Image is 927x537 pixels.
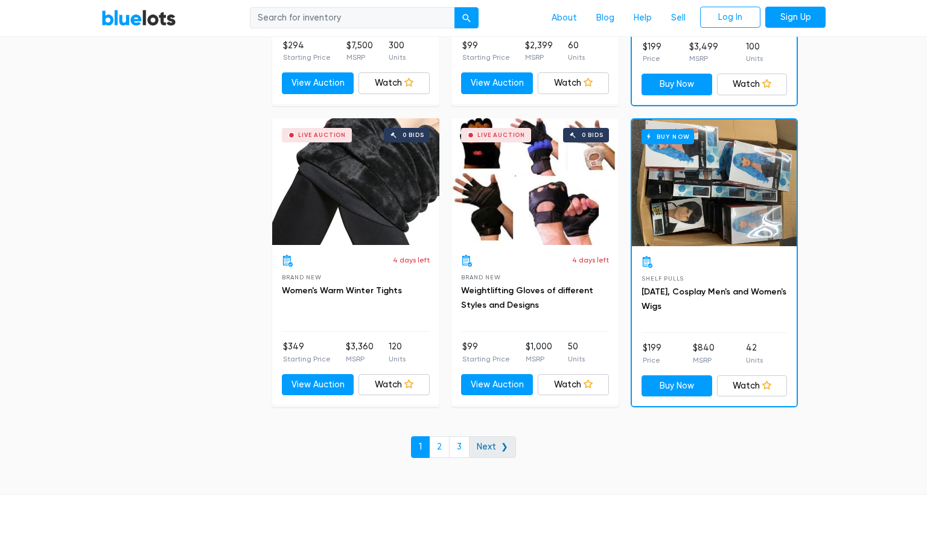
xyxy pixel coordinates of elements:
p: MSRP [693,355,715,366]
div: Live Auction [477,132,525,138]
li: $3,360 [346,340,374,364]
li: 60 [568,39,585,63]
p: 4 days left [572,255,609,265]
a: Weightlifting Gloves of different Styles and Designs [461,285,593,310]
li: $294 [283,39,331,63]
div: Live Auction [298,132,346,138]
span: Brand New [282,274,321,281]
a: Buy Now [632,119,797,246]
p: Units [389,354,406,364]
li: $199 [643,40,661,65]
a: Watch [358,72,430,94]
a: View Auction [461,374,533,396]
h6: Buy Now [642,129,694,144]
li: $349 [283,340,331,364]
a: [DATE], Cosplay Men's and Women's Wigs [642,287,786,311]
p: MSRP [346,52,373,63]
li: 100 [746,40,763,65]
p: 4 days left [393,255,430,265]
p: Units [568,354,585,364]
a: Watch [717,375,788,397]
div: 0 bids [403,132,424,138]
li: $2,399 [525,39,553,63]
a: 2 [429,436,450,458]
li: $1,000 [526,340,552,364]
input: Search for inventory [250,7,455,29]
a: Watch [538,72,610,94]
li: 120 [389,340,406,364]
span: Shelf Pulls [642,275,684,282]
a: View Auction [282,72,354,94]
a: Log In [700,7,760,28]
a: About [542,7,587,30]
p: Starting Price [462,52,510,63]
li: $840 [693,342,715,366]
a: Buy Now [642,375,712,397]
li: $99 [462,340,510,364]
p: MSRP [526,354,552,364]
a: 1 [411,436,430,458]
a: BlueLots [101,9,176,27]
div: 0 bids [582,132,604,138]
a: View Auction [461,72,533,94]
a: 3 [449,436,470,458]
p: Units [568,52,585,63]
a: Watch [538,374,610,396]
a: Buy Now [642,74,712,95]
a: Live Auction 0 bids [272,118,439,245]
p: Price [643,53,661,64]
p: Price [643,355,661,366]
li: 50 [568,340,585,364]
a: Sign Up [765,7,826,28]
a: Watch [717,74,788,95]
li: 300 [389,39,406,63]
li: $3,499 [689,40,718,65]
p: MSRP [346,354,374,364]
li: $199 [643,342,661,366]
li: $7,500 [346,39,373,63]
span: Brand New [461,274,500,281]
p: Starting Price [283,354,331,364]
li: 42 [746,342,763,366]
a: Live Auction 0 bids [451,118,619,245]
p: Units [746,355,763,366]
a: View Auction [282,374,354,396]
a: Women's Warm Winter Tights [282,285,402,296]
p: Units [746,53,763,64]
p: Starting Price [462,354,510,364]
a: Next ❯ [469,436,516,458]
a: Blog [587,7,624,30]
li: $99 [462,39,510,63]
a: Help [624,7,661,30]
p: Starting Price [283,52,331,63]
p: MSRP [525,52,553,63]
a: Watch [358,374,430,396]
p: Units [389,52,406,63]
a: Sell [661,7,695,30]
p: MSRP [689,53,718,64]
